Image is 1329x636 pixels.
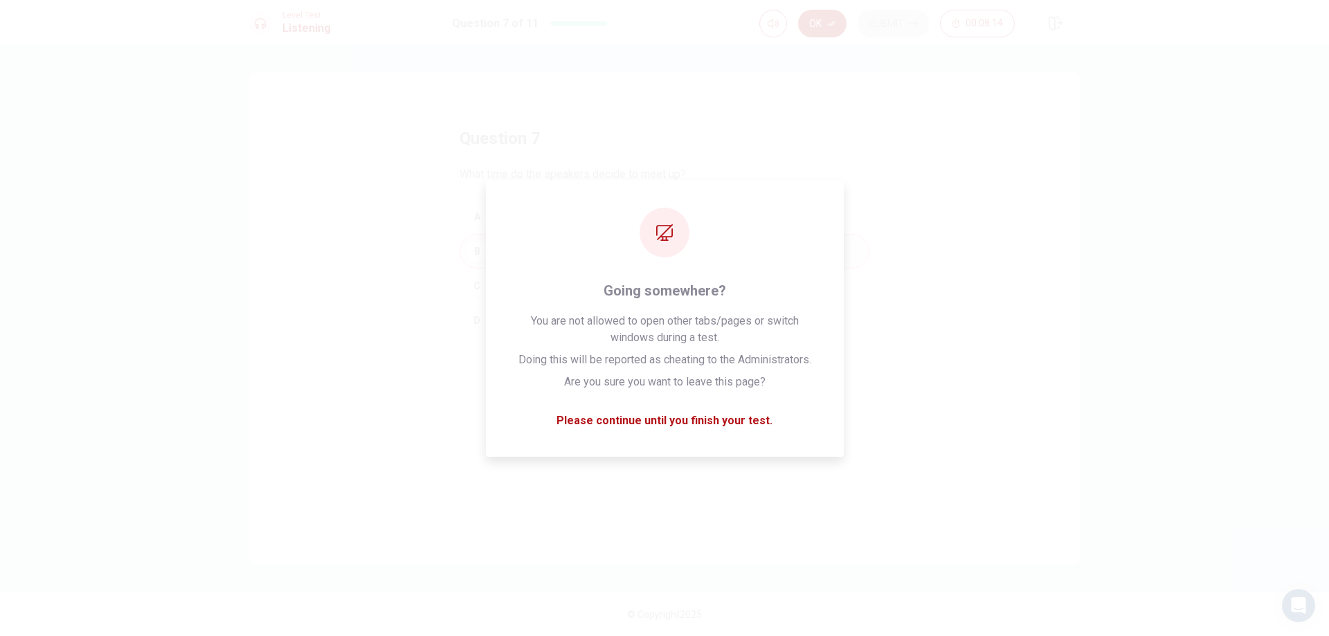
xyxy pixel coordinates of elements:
button: C8 a.m. [460,269,869,303]
div: Open Intercom Messenger [1282,589,1315,622]
h1: Listening [282,20,331,37]
div: D [466,309,488,331]
h1: Question 7 of 11 [452,15,539,32]
span: 8 a.m. [494,278,521,294]
button: B9 a.m. [460,234,869,269]
button: 00:08:14 [940,10,1015,37]
span: 9 a.m. [494,243,521,260]
div: B [466,240,488,262]
button: Ok [798,10,847,37]
span: 7 a.m. [494,312,521,329]
span: What time do the speakers decide to meet up? [460,166,686,183]
span: Level Test [282,10,331,20]
span: © Copyright 2025 [627,609,702,620]
button: A10 a.m. [460,199,869,234]
div: A [466,206,488,228]
span: 00:08:14 [966,18,1003,29]
div: C [466,275,488,297]
h4: question 7 [460,127,541,149]
button: D7 a.m. [460,303,869,338]
span: 10 a.m. [494,208,527,225]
